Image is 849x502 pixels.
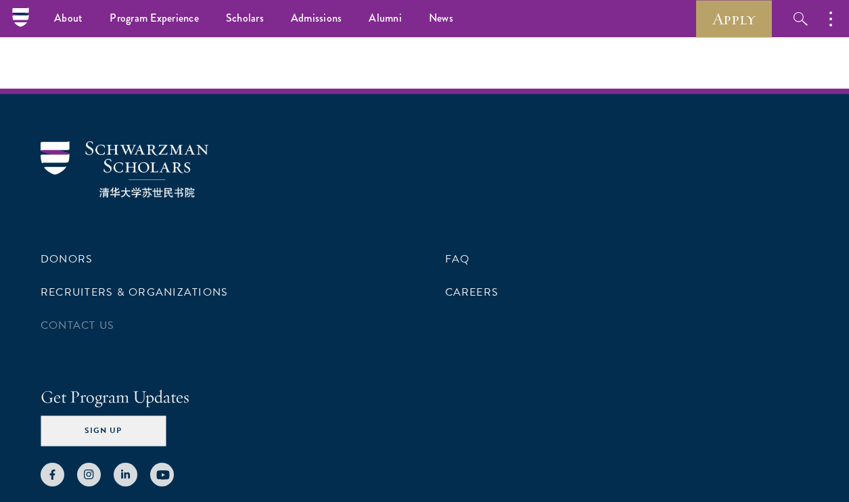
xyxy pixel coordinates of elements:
a: Contact Us [41,317,114,334]
a: Careers [445,284,499,300]
button: Sign Up [41,415,166,446]
a: FAQ [445,251,470,267]
img: Schwarzman Scholars [41,141,208,198]
a: Recruiters & Organizations [41,284,228,300]
a: Donors [41,251,93,267]
h4: Get Program Updates [41,384,808,410]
